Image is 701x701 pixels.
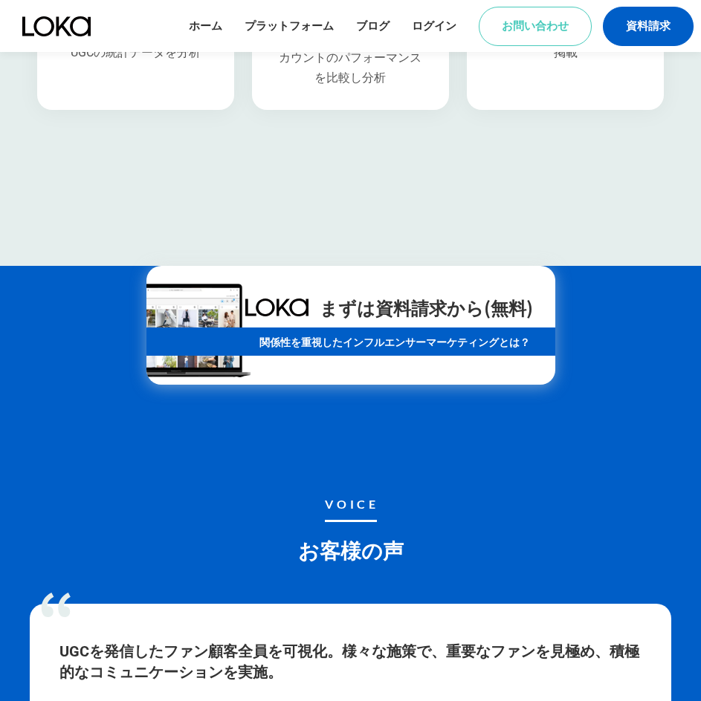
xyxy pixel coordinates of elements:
a: プラットフォーム [245,19,334,34]
a: ブログ [356,19,390,34]
a: お問い合わせ [479,7,592,46]
p: 自社アカウントと、競合アカウントのパフォーマンスを比較し分析 [277,27,424,88]
p: 関係性を重視したインフルエンサーマーケティングとは？ [259,331,530,352]
h3: UGCを発信したファン顧客全員を可視化。様々な施策で、重要なファンを見極め、積極的なコミュニケーションを実施。 [59,641,642,682]
a: 資料請求 [603,7,694,46]
h2: お客様の声 [298,537,404,566]
p: まずは資料請求から(無料) [320,295,533,320]
a: ホーム [189,19,222,34]
a: ログイン [412,19,456,34]
p: VOICE [322,496,379,512]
